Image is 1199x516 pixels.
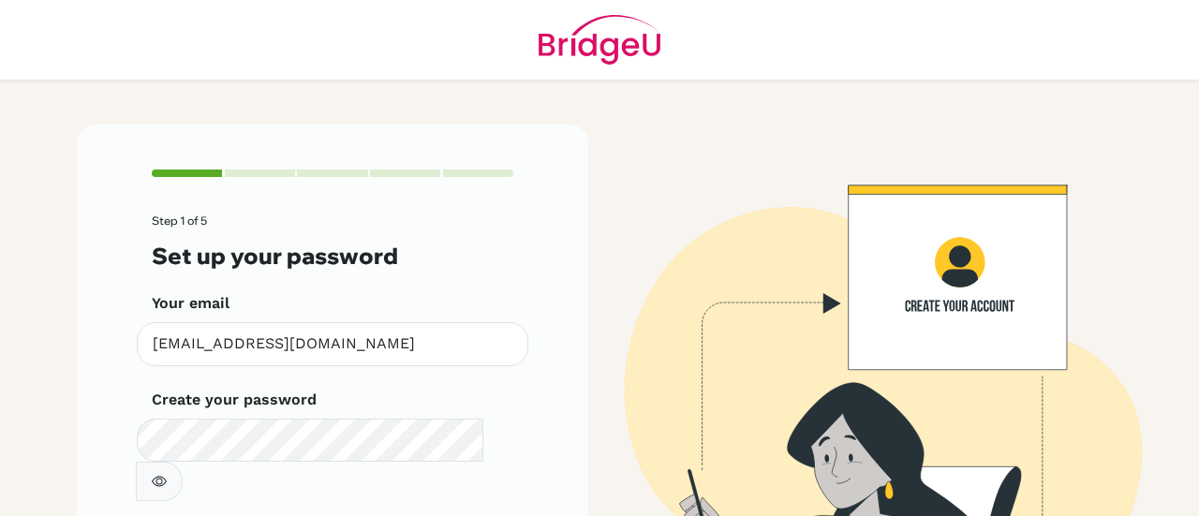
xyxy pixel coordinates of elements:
[152,292,229,315] label: Your email
[152,214,207,228] span: Step 1 of 5
[152,389,317,411] label: Create your password
[152,243,513,270] h3: Set up your password
[137,322,528,366] input: Insert your email*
